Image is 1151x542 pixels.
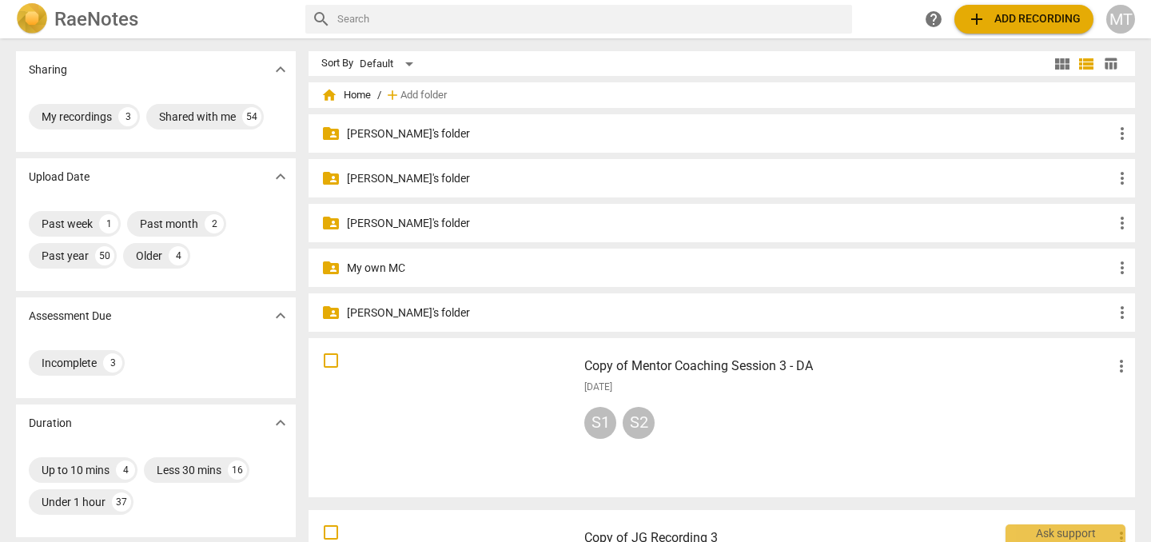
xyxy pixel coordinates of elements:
[1053,54,1072,74] span: view_module
[1074,52,1098,76] button: List view
[1113,258,1132,277] span: more_vert
[29,62,67,78] p: Sharing
[54,8,138,30] h2: RaeNotes
[312,10,331,29] span: search
[29,415,72,432] p: Duration
[269,411,293,435] button: Show more
[954,5,1093,34] button: Upload
[1050,52,1074,76] button: Tile view
[271,413,290,432] span: expand_more
[118,107,137,126] div: 3
[1098,52,1122,76] button: Table view
[623,407,655,439] div: S2
[584,407,616,439] div: S1
[42,216,93,232] div: Past week
[347,260,1113,277] p: My own MC
[16,3,293,35] a: LogoRaeNotes
[1113,169,1132,188] span: more_vert
[42,109,112,125] div: My recordings
[1106,5,1135,34] button: MT
[112,492,131,512] div: 37
[347,215,1113,232] p: Lucy's folder
[1103,56,1118,71] span: table_chart
[347,126,1113,142] p: Jessica's folder
[205,214,224,233] div: 2
[967,10,986,29] span: add
[228,460,247,480] div: 16
[321,58,353,70] div: Sort By
[347,305,1113,321] p: Nicola's folder
[384,87,400,103] span: add
[271,60,290,79] span: expand_more
[584,357,1112,376] h3: Copy of Mentor Coaching Session 3 - DA
[136,248,162,264] div: Older
[1113,213,1132,233] span: more_vert
[321,169,341,188] span: folder_shared
[321,303,341,322] span: folder_shared
[1113,124,1132,143] span: more_vert
[29,308,111,325] p: Assessment Due
[314,344,1129,492] a: Copy of Mentor Coaching Session 3 - DA[DATE]S1S2
[321,87,337,103] span: home
[321,124,341,143] span: folder_shared
[321,213,341,233] span: folder_shared
[321,258,341,277] span: folder_shared
[103,353,122,373] div: 3
[42,462,110,478] div: Up to 10 mins
[1112,357,1131,376] span: more_vert
[42,355,97,371] div: Incomplete
[377,90,381,102] span: /
[42,248,89,264] div: Past year
[242,107,261,126] div: 54
[269,58,293,82] button: Show more
[99,214,118,233] div: 1
[140,216,198,232] div: Past month
[400,90,447,102] span: Add folder
[919,5,948,34] a: Help
[271,167,290,186] span: expand_more
[967,10,1081,29] span: Add recording
[95,246,114,265] div: 50
[29,169,90,185] p: Upload Date
[42,494,106,510] div: Under 1 hour
[321,87,371,103] span: Home
[360,51,419,77] div: Default
[1077,54,1096,74] span: view_list
[1113,303,1132,322] span: more_vert
[169,246,188,265] div: 4
[157,462,221,478] div: Less 30 mins
[269,304,293,328] button: Show more
[159,109,236,125] div: Shared with me
[924,10,943,29] span: help
[269,165,293,189] button: Show more
[347,170,1113,187] p: Kate's folder
[116,460,135,480] div: 4
[16,3,48,35] img: Logo
[584,381,612,394] span: [DATE]
[1006,524,1125,542] div: Ask support
[271,306,290,325] span: expand_more
[337,6,846,32] input: Search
